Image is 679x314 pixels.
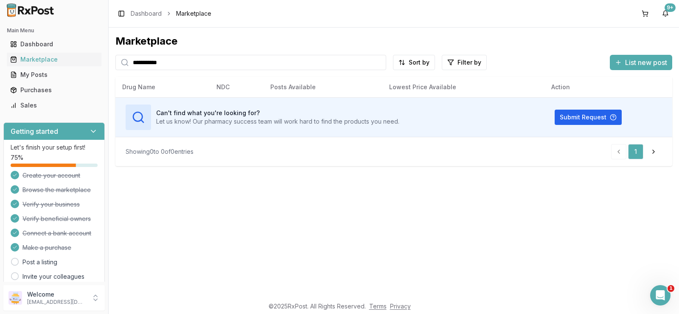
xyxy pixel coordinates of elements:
[3,83,105,97] button: Purchases
[22,258,57,266] a: Post a listing
[390,303,411,310] a: Privacy
[264,77,382,97] th: Posts Available
[7,52,101,67] a: Marketplace
[625,57,667,68] span: List new post
[382,77,545,97] th: Lowest Price Available
[3,68,105,82] button: My Posts
[156,109,399,117] h3: Can't find what you're looking for?
[610,59,672,68] a: List new post
[22,272,84,281] a: Invite your colleagues
[131,9,211,18] nav: breadcrumb
[393,55,435,70] button: Sort by
[659,7,672,20] button: 9+
[7,27,101,34] h2: Main Menu
[22,171,80,180] span: Create your account
[10,86,98,94] div: Purchases
[176,9,211,18] span: Marketplace
[610,55,672,70] button: List new post
[7,98,101,113] a: Sales
[22,215,91,223] span: Verify beneficial owners
[10,55,98,64] div: Marketplace
[10,40,98,48] div: Dashboard
[650,285,671,306] iframe: Intercom live chat
[11,126,58,136] h3: Getting started
[544,77,672,97] th: Action
[10,101,98,110] div: Sales
[369,303,387,310] a: Terms
[22,186,91,194] span: Browse the marketplace
[10,71,98,79] div: My Posts
[22,229,91,238] span: Connect a bank account
[442,55,487,70] button: Filter by
[3,37,105,51] button: Dashboard
[645,144,662,159] a: Go to next page
[115,77,210,97] th: Drug Name
[11,143,98,152] p: Let's finish your setup first!
[3,3,58,17] img: RxPost Logo
[11,153,23,162] span: 75 %
[555,110,622,125] button: Submit Request
[7,67,101,82] a: My Posts
[611,144,662,159] nav: pagination
[8,291,22,305] img: User avatar
[7,37,101,52] a: Dashboard
[210,77,264,97] th: NDC
[131,9,162,18] a: Dashboard
[22,200,80,209] span: Verify your business
[665,3,676,12] div: 9+
[3,99,105,112] button: Sales
[409,58,429,67] span: Sort by
[126,147,194,156] div: Showing 0 to 0 of 0 entries
[457,58,481,67] span: Filter by
[7,82,101,98] a: Purchases
[115,34,672,48] div: Marketplace
[3,53,105,66] button: Marketplace
[668,285,674,292] span: 1
[27,290,86,299] p: Welcome
[22,243,71,252] span: Make a purchase
[156,117,399,126] p: Let us know! Our pharmacy success team will work hard to find the products you need.
[27,299,86,306] p: [EMAIL_ADDRESS][DOMAIN_NAME]
[628,144,643,159] a: 1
